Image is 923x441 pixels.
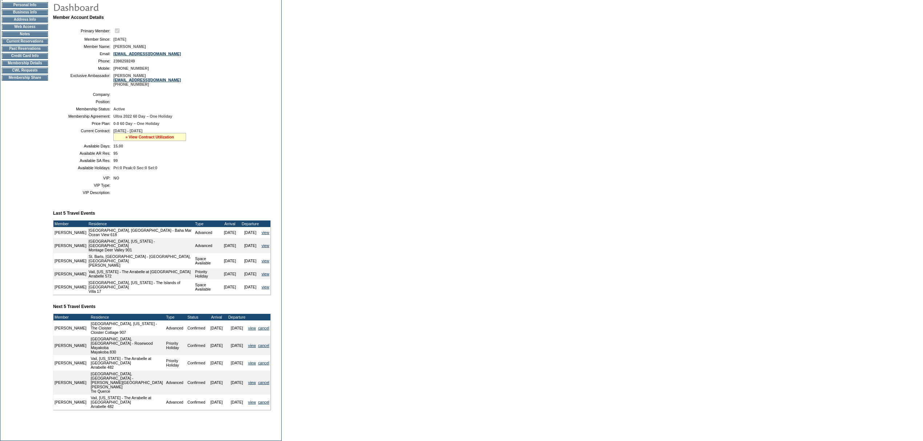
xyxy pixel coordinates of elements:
[113,59,135,63] span: 2398259249
[56,100,110,104] td: Position:
[262,230,269,235] a: view
[113,107,125,111] span: Active
[53,227,88,238] td: [PERSON_NAME]
[220,279,240,295] td: [DATE]
[56,190,110,195] td: VIP Description:
[227,355,247,371] td: [DATE]
[113,166,157,170] span: Pri:0 Peak:0 Sec:0 Sel:0
[262,259,269,263] a: view
[220,238,240,253] td: [DATE]
[125,135,174,139] a: » View Contract Utilization
[262,243,269,248] a: view
[53,320,88,336] td: [PERSON_NAME]
[258,326,269,330] a: cancel
[227,371,247,395] td: [DATE]
[53,304,96,309] b: Next 5 Travel Events
[220,253,240,268] td: [DATE]
[248,343,256,348] a: view
[248,326,256,330] a: view
[56,37,110,41] td: Member Since:
[248,400,256,404] a: view
[113,114,172,118] span: Ultra 2022 60 Day – One Holiday
[2,31,48,37] td: Notes
[56,183,110,187] td: VIP Type:
[53,15,104,20] b: Member Account Details
[2,46,48,52] td: Past Reservations
[53,211,95,216] b: Last 5 Travel Events
[186,395,206,410] td: Confirmed
[165,371,186,395] td: Advanced
[53,395,88,410] td: [PERSON_NAME]
[165,395,186,410] td: Advanced
[113,66,149,70] span: [PHONE_NUMBER]
[56,92,110,97] td: Company:
[165,336,186,355] td: Priority Holiday
[194,238,220,253] td: Advanced
[165,355,186,371] td: Priority Holiday
[248,380,256,385] a: view
[2,60,48,66] td: Membership Details
[240,220,261,227] td: Departure
[227,395,247,410] td: [DATE]
[56,144,110,148] td: Available Days:
[53,371,88,395] td: [PERSON_NAME]
[113,73,181,86] span: [PERSON_NAME] [PHONE_NUMBER]
[258,380,269,385] a: cancel
[227,336,247,355] td: [DATE]
[90,314,165,320] td: Residence
[113,158,118,163] span: 99
[113,52,181,56] a: [EMAIL_ADDRESS][DOMAIN_NAME]
[258,400,269,404] a: cancel
[194,253,220,268] td: Space Available
[56,44,110,49] td: Member Name:
[240,279,261,295] td: [DATE]
[240,238,261,253] td: [DATE]
[220,220,240,227] td: Arrival
[186,314,206,320] td: Status
[113,144,123,148] span: 15.00
[90,336,165,355] td: [GEOGRAPHIC_DATA], [GEOGRAPHIC_DATA] - Rosewood Mayakoba Mayakoba 830
[113,44,146,49] span: [PERSON_NAME]
[240,268,261,279] td: [DATE]
[258,343,269,348] a: cancel
[56,107,110,111] td: Membership Status:
[88,238,194,253] td: [GEOGRAPHIC_DATA], [US_STATE] - [GEOGRAPHIC_DATA] Montage Deer Valley 901
[220,268,240,279] td: [DATE]
[2,17,48,23] td: Address Info
[88,227,194,238] td: [GEOGRAPHIC_DATA], [GEOGRAPHIC_DATA] - Baha Mar Ocean View 618
[206,320,227,336] td: [DATE]
[113,37,126,41] span: [DATE]
[2,9,48,15] td: Business Info
[56,176,110,180] td: VIP:
[194,279,220,295] td: Space Available
[258,361,269,365] a: cancel
[113,78,181,82] a: [EMAIL_ADDRESS][DOMAIN_NAME]
[88,220,194,227] td: Residence
[186,371,206,395] td: Confirmed
[53,220,88,227] td: Member
[90,371,165,395] td: [GEOGRAPHIC_DATA], [GEOGRAPHIC_DATA] - [PERSON_NAME][GEOGRAPHIC_DATA][PERSON_NAME] Tre Querce
[56,66,110,70] td: Mobile:
[53,268,88,279] td: [PERSON_NAME]
[206,371,227,395] td: [DATE]
[206,314,227,320] td: Arrival
[220,227,240,238] td: [DATE]
[2,24,48,30] td: Web Access
[56,158,110,163] td: Available SA Res:
[194,268,220,279] td: Priority Holiday
[262,272,269,276] a: view
[90,355,165,371] td: Vail, [US_STATE] - The Arrabelle at [GEOGRAPHIC_DATA] Arrabelle 482
[53,253,88,268] td: [PERSON_NAME]
[56,151,110,155] td: Available AR Res:
[248,361,256,365] a: view
[88,279,194,295] td: [GEOGRAPHIC_DATA], [US_STATE] - The Islands of [GEOGRAPHIC_DATA] Villa 17
[90,320,165,336] td: [GEOGRAPHIC_DATA], [US_STATE] - The Cloister Cloister Cottage 907
[240,227,261,238] td: [DATE]
[206,355,227,371] td: [DATE]
[113,151,118,155] span: 95
[90,395,165,410] td: Vail, [US_STATE] - The Arrabelle at [GEOGRAPHIC_DATA] Arrabelle 482
[2,75,48,81] td: Membership Share
[240,253,261,268] td: [DATE]
[53,314,88,320] td: Member
[227,320,247,336] td: [DATE]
